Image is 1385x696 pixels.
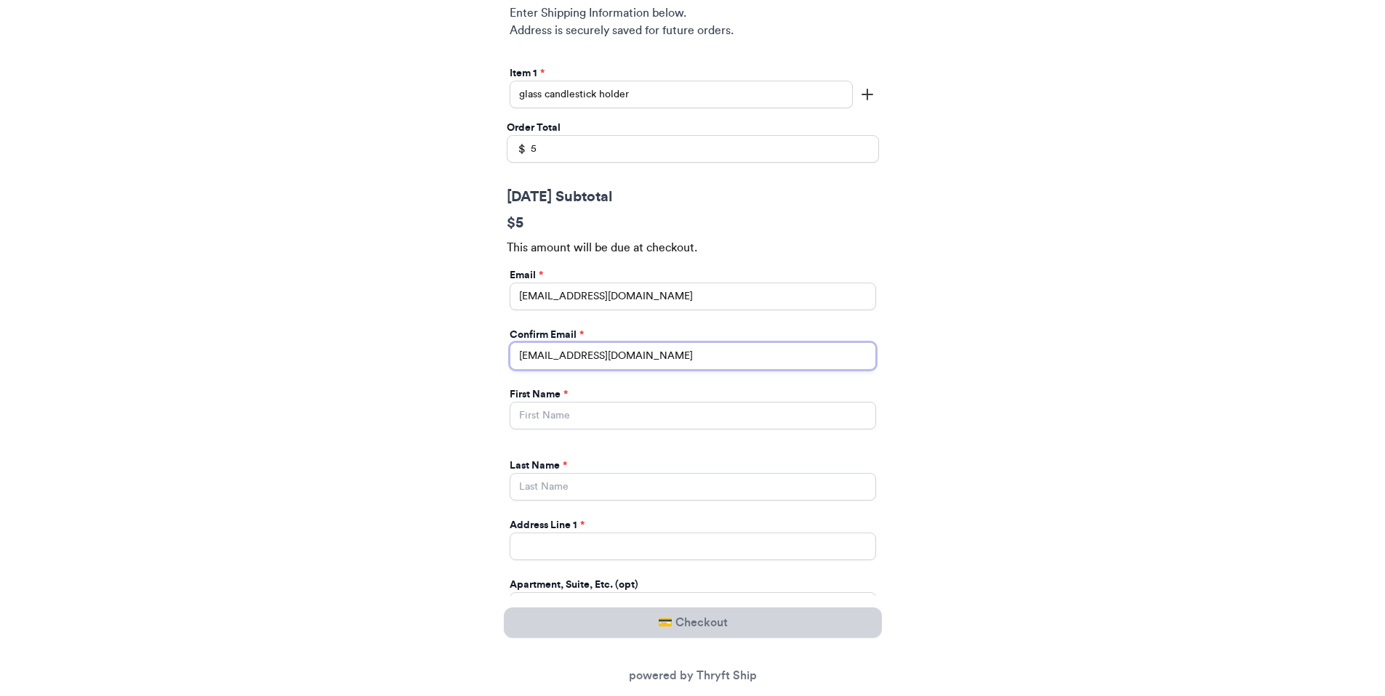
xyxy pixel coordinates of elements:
[510,387,568,402] label: First Name
[507,239,879,256] p: This amount will be due at checkout.
[510,268,543,283] label: Email
[507,187,879,207] label: [DATE] Subtotal
[510,402,876,429] input: First Name
[507,213,879,233] p: $ 5
[629,670,757,681] a: powered by Thryft Ship
[510,283,876,310] input: Email
[510,4,876,39] p: Enter Shipping Information below. Address is securely saved for future orders.
[510,81,853,108] input: ex.funky hat
[510,518,585,533] label: Address Line 1
[504,607,882,638] button: 💳 Checkout
[507,121,561,135] label: Order Total
[510,578,638,592] label: Apartment, Suite, Etc. (opt)
[510,342,876,370] input: Confirm Email
[507,135,526,163] div: $
[510,473,876,501] input: Last Name
[510,66,545,81] label: Item 1
[507,135,879,163] input: Enter Mutually Agreed Payment
[510,458,567,473] label: Last Name
[510,328,584,342] label: Confirm Email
